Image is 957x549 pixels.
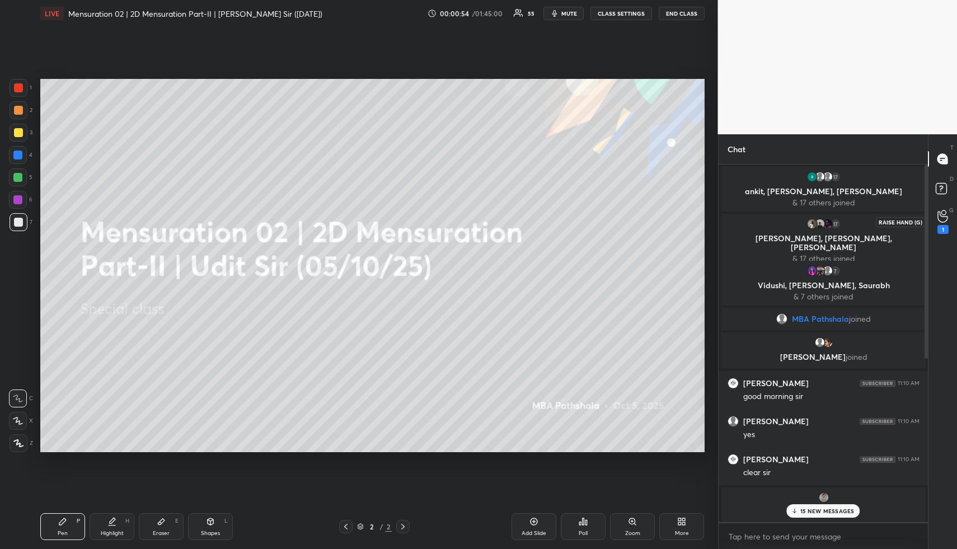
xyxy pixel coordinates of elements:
[814,265,825,276] img: thumbnail.jpg
[743,454,809,464] h6: [PERSON_NAME]
[728,378,738,388] img: thumbnail.jpg
[10,124,32,142] div: 3
[743,391,920,402] div: good morning sir
[675,531,689,536] div: More
[822,171,833,182] img: default.png
[822,265,833,276] img: default.png
[728,234,919,252] p: [PERSON_NAME], [PERSON_NAME], [PERSON_NAME]
[898,418,920,425] div: 11:10 AM
[800,508,855,514] p: 15 NEW MESSAGES
[9,146,32,164] div: 4
[876,217,925,227] div: Raise Hand (G)
[898,456,920,463] div: 11:10 AM
[814,171,825,182] img: default.png
[743,378,809,388] h6: [PERSON_NAME]
[860,418,895,425] img: 4P8fHbbgJtejmAAAAAElFTkSuQmCC
[728,254,919,263] p: & 17 others joined
[625,531,640,536] div: Zoom
[590,7,652,20] button: CLASS SETTINGS
[860,456,895,463] img: 4P8fHbbgJtejmAAAAAElFTkSuQmCC
[949,206,954,214] p: G
[728,187,919,196] p: ankit, [PERSON_NAME], [PERSON_NAME]
[849,315,871,323] span: joined
[829,171,841,182] div: 17
[9,168,32,186] div: 5
[950,143,954,152] p: T
[175,518,179,524] div: E
[522,531,546,536] div: Add Slide
[379,523,383,530] div: /
[728,292,919,301] p: & 7 others joined
[366,523,377,530] div: 2
[743,416,809,426] h6: [PERSON_NAME]
[9,390,33,407] div: C
[860,380,895,387] img: 4P8fHbbgJtejmAAAAAElFTkSuQmCC
[201,531,220,536] div: Shapes
[224,518,228,524] div: L
[40,7,64,20] div: LIVE
[898,380,920,387] div: 11:10 AM
[561,10,577,17] span: mute
[806,218,817,229] img: thumbnail.jpg
[101,531,124,536] div: Highlight
[937,225,949,234] div: 1
[385,522,392,532] div: 2
[719,165,928,522] div: grid
[68,8,322,19] h4: Mensuration 02 | 2D Mensuration Part-II | [PERSON_NAME] Sir ([DATE])
[814,218,825,229] img: thumbnail.jpg
[728,454,738,464] img: thumbnail.jpg
[659,7,705,20] button: END CLASS
[806,265,817,276] img: thumbnail.jpg
[528,11,534,16] div: 55
[776,313,787,325] img: default.png
[814,337,825,348] img: default.png
[792,315,849,323] span: MBA Pathshala
[950,175,954,183] p: D
[818,492,829,503] img: thumbnail.jpg
[77,518,80,524] div: P
[10,434,33,452] div: Z
[743,429,920,440] div: yes
[58,531,68,536] div: Pen
[728,508,919,517] p: Sonam
[845,351,867,362] span: joined
[153,531,170,536] div: Eraser
[822,218,833,229] img: thumbnail.jpg
[728,353,919,362] p: [PERSON_NAME]
[822,337,833,348] img: thumbnail.jpg
[10,101,32,119] div: 2
[10,79,32,97] div: 1
[829,265,841,276] div: 7
[806,171,817,182] img: thumbnail.jpg
[10,213,32,231] div: 7
[579,531,588,536] div: Poll
[743,467,920,478] div: clear sir
[728,198,919,207] p: & 17 others joined
[9,412,33,430] div: X
[829,218,841,229] div: 17
[543,7,584,20] button: mute
[728,281,919,290] p: Vidushi, [PERSON_NAME], Saurabh
[728,416,738,426] img: default.png
[9,191,32,209] div: 6
[719,134,754,164] p: Chat
[125,518,129,524] div: H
